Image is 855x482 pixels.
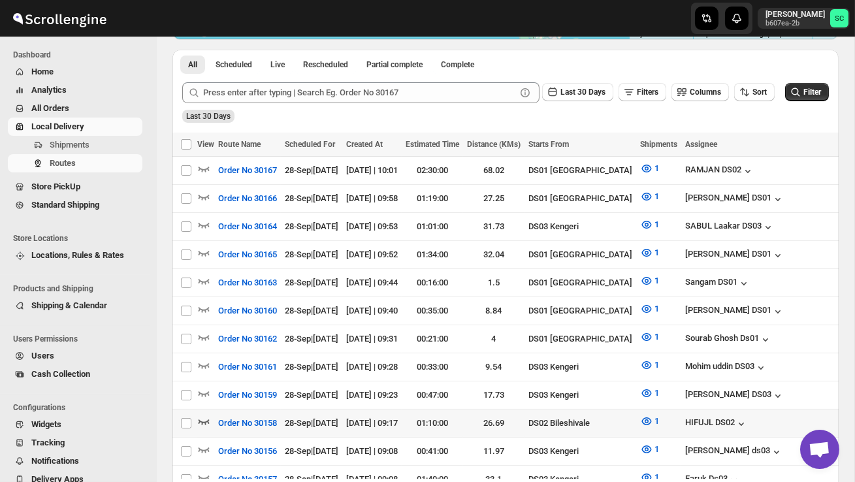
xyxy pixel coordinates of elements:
[13,402,148,413] span: Configurations
[285,140,335,149] span: Scheduled For
[406,276,459,289] div: 00:16:00
[654,416,659,426] span: 1
[346,445,398,458] div: [DATE] | 09:08
[203,82,516,103] input: Press enter after typing | Search Eg. Order No 30167
[13,50,148,60] span: Dashboard
[13,283,148,294] span: Products and Shipping
[803,88,821,97] span: Filter
[406,417,459,430] div: 01:10:00
[210,188,285,209] button: Order No 30166
[835,14,844,23] text: SC
[31,182,80,191] span: Store PickUp
[31,85,67,95] span: Analytics
[785,83,829,101] button: Filter
[31,103,69,113] span: All Orders
[8,365,142,383] button: Cash Collection
[406,389,459,402] div: 00:47:00
[218,417,277,430] span: Order No 30158
[766,9,825,20] p: [PERSON_NAME]
[8,452,142,470] button: Notifications
[654,163,659,173] span: 1
[8,347,142,365] button: Users
[632,355,667,376] button: 1
[441,59,474,70] span: Complete
[690,88,721,97] span: Columns
[8,297,142,315] button: Shipping & Calendar
[406,304,459,317] div: 00:35:00
[406,140,459,149] span: Estimated Time
[632,439,667,460] button: 1
[467,304,521,317] div: 8.84
[346,220,398,233] div: [DATE] | 09:53
[285,193,338,203] span: 28-Sep | [DATE]
[467,417,521,430] div: 26.69
[685,277,750,290] button: Sangam DS01
[346,304,398,317] div: [DATE] | 09:40
[632,242,667,263] button: 1
[467,361,521,374] div: 9.54
[758,8,850,29] button: User menu
[8,63,142,81] button: Home
[467,276,521,289] div: 1.5
[528,276,632,289] div: DS01 [GEOGRAPHIC_DATA]
[31,121,84,131] span: Local Delivery
[218,192,277,205] span: Order No 30166
[654,248,659,257] span: 1
[619,83,666,101] button: Filters
[654,360,659,370] span: 1
[654,191,659,201] span: 1
[13,233,148,244] span: Store Locations
[685,417,748,430] button: HIFUJL DS02
[685,445,783,458] button: [PERSON_NAME] ds03
[303,59,348,70] span: Rescheduled
[346,276,398,289] div: [DATE] | 09:44
[197,140,214,149] span: View
[218,220,277,233] span: Order No 30164
[406,361,459,374] div: 00:33:00
[734,83,775,101] button: Sort
[31,351,54,361] span: Users
[186,112,231,121] span: Last 30 Days
[766,20,825,27] p: b607ea-2b
[640,140,677,149] span: Shipments
[528,220,632,233] div: DS03 Kengeri
[210,244,285,265] button: Order No 30165
[285,221,338,231] span: 28-Sep | [DATE]
[654,304,659,313] span: 1
[685,249,784,262] button: [PERSON_NAME] DS01
[31,300,107,310] span: Shipping & Calendar
[346,164,398,177] div: [DATE] | 10:01
[685,305,784,318] button: [PERSON_NAME] DS01
[50,158,76,168] span: Routes
[31,456,79,466] span: Notifications
[467,389,521,402] div: 17.73
[685,193,784,206] button: [PERSON_NAME] DS01
[632,327,667,347] button: 1
[218,445,277,458] span: Order No 30156
[528,304,632,317] div: DS01 [GEOGRAPHIC_DATA]
[467,220,521,233] div: 31.73
[218,332,277,345] span: Order No 30162
[31,250,124,260] span: Locations, Rules & Rates
[467,445,521,458] div: 11.97
[218,304,277,317] span: Order No 30160
[542,83,613,101] button: Last 30 Days
[654,276,659,285] span: 1
[8,246,142,265] button: Locations, Rules & Rates
[218,276,277,289] span: Order No 30163
[8,136,142,154] button: Shipments
[637,88,658,97] span: Filters
[685,140,717,149] span: Assignee
[366,59,423,70] span: Partial complete
[830,9,848,27] span: Sanjay chetri
[346,361,398,374] div: [DATE] | 09:28
[632,214,667,235] button: 1
[685,221,775,234] button: SABUL Laakar DS03
[528,140,569,149] span: Starts From
[685,361,767,374] button: Mohim uddin DS03
[467,164,521,177] div: 68.02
